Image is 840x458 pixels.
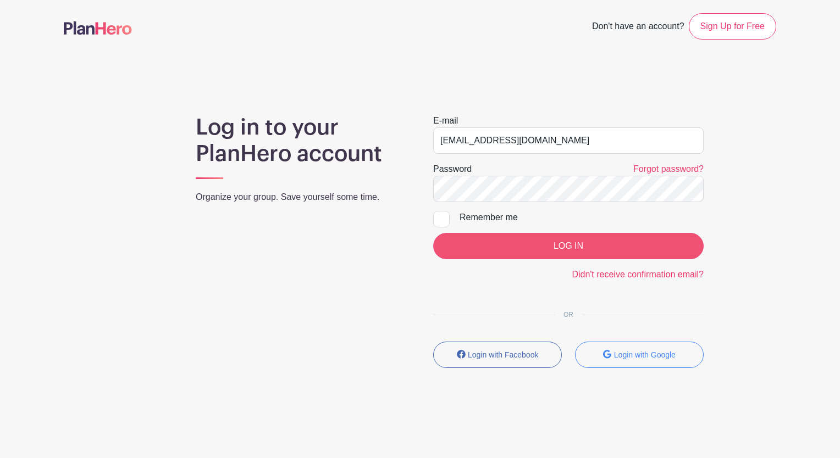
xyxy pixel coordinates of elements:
small: Login with Facebook [468,350,538,359]
label: Password [433,163,472,176]
span: Don't have an account? [592,15,684,40]
button: Login with Facebook [433,342,562,368]
div: Remember me [460,211,704,224]
p: Organize your group. Save yourself some time. [196,191,407,204]
button: Login with Google [575,342,704,368]
a: Didn't receive confirmation email? [572,270,704,279]
small: Login with Google [614,350,676,359]
a: Forgot password? [633,164,704,174]
a: Sign Up for Free [689,13,776,40]
label: E-mail [433,114,458,127]
img: logo-507f7623f17ff9eddc593b1ce0a138ce2505c220e1c5a4e2b4648c50719b7d32.svg [64,21,132,35]
input: LOG IN [433,233,704,259]
span: OR [555,311,582,319]
input: e.g. julie@eventco.com [433,127,704,154]
h1: Log in to your PlanHero account [196,114,407,167]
